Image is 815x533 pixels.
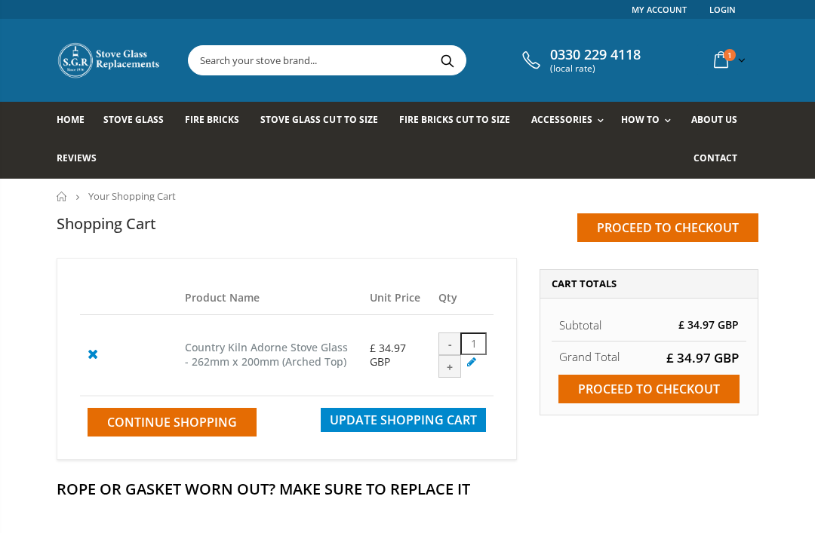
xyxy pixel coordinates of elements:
a: Fire Bricks [185,102,251,140]
th: Unit Price [362,281,432,315]
a: 1 [708,45,749,75]
span: £ 34.97 GBP [666,349,739,366]
span: Accessories [531,113,592,126]
span: £ 34.97 GBP [370,341,406,369]
a: Home [57,102,96,140]
span: Home [57,113,85,126]
a: Home [57,191,68,201]
input: Proceed to checkout [577,213,758,242]
a: Stove Glass [103,102,175,140]
span: 1 [724,49,736,61]
img: Stove Glass Replacement [57,41,162,79]
input: Proceed to checkout [558,375,740,403]
button: Update Shopping Cart [321,408,486,432]
h1: Shopping Cart [57,213,156,234]
div: + [438,355,461,378]
span: Update Shopping Cart [330,412,477,428]
span: Your Shopping Cart [88,189,176,203]
th: Qty [431,281,494,315]
a: Country Kiln Adorne Stove Glass - 262mm x 200mm (Arched Top) [185,340,348,369]
div: - [438,332,461,355]
span: Contact [694,152,737,164]
span: Cart Totals [552,277,617,290]
span: Fire Bricks [185,113,239,126]
a: Reviews [57,140,108,179]
a: Fire Bricks Cut To Size [399,102,521,140]
input: Search your stove brand... [189,46,604,75]
button: Search [430,46,464,75]
span: How To [621,113,660,126]
a: Accessories [531,102,611,140]
span: About us [691,113,737,126]
a: About us [691,102,749,140]
strong: Grand Total [559,349,620,364]
span: Stove Glass [103,113,164,126]
h2: Rope Or Gasket Worn Out? Make Sure To Replace It [57,479,758,499]
a: Contact [694,140,749,179]
span: Reviews [57,152,97,164]
span: Fire Bricks Cut To Size [399,113,510,126]
a: Stove Glass Cut To Size [260,102,389,140]
span: Stove Glass Cut To Size [260,113,377,126]
span: Subtotal [559,317,601,332]
th: Product Name [177,281,362,315]
a: Continue Shopping [88,408,257,437]
span: £ 34.97 GBP [678,317,739,332]
a: How To [621,102,678,140]
span: Continue Shopping [107,414,237,430]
